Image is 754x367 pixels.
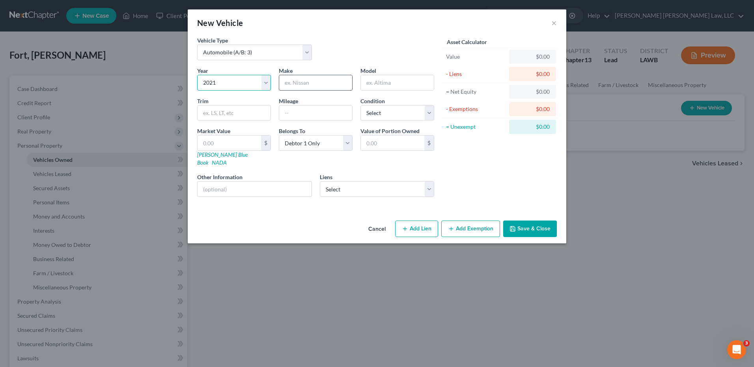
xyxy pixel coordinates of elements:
[727,340,746,359] iframe: Intercom live chat
[197,127,230,135] label: Market Value
[503,221,557,237] button: Save & Close
[446,70,506,78] div: - Liens
[197,173,243,181] label: Other Information
[361,135,424,150] input: 0.00
[447,38,487,46] label: Asset Calculator
[362,221,392,237] button: Cancel
[198,106,271,120] input: ex. LS, LT, etc
[261,135,271,150] div: $
[279,67,293,74] span: Make
[441,221,500,237] button: Add Exemption
[515,123,550,131] div: $0.00
[515,53,550,61] div: $0.00
[446,123,506,131] div: = Unexempt
[360,67,376,75] label: Model
[515,70,550,78] div: $0.00
[197,67,208,75] label: Year
[515,88,550,96] div: $0.00
[279,97,298,105] label: Mileage
[743,340,750,347] span: 3
[515,105,550,113] div: $0.00
[446,53,506,61] div: Value
[198,182,312,196] input: (optional)
[395,221,438,237] button: Add Lien
[197,36,228,44] label: Vehicle Type
[360,127,420,135] label: Value of Portion Owned
[446,105,506,113] div: - Exemptions
[446,88,506,96] div: = Net Equity
[279,106,352,120] input: --
[197,97,209,105] label: Trim
[361,75,434,90] input: ex. Altima
[279,75,352,90] input: ex. Nissan
[360,97,385,105] label: Condition
[197,17,243,28] div: New Vehicle
[279,128,305,134] span: Belongs To
[198,135,261,150] input: 0.00
[197,151,248,166] a: [PERSON_NAME] Blue Book
[424,135,434,150] div: $
[212,159,227,166] a: NADA
[320,173,332,181] label: Liens
[551,18,557,28] button: ×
